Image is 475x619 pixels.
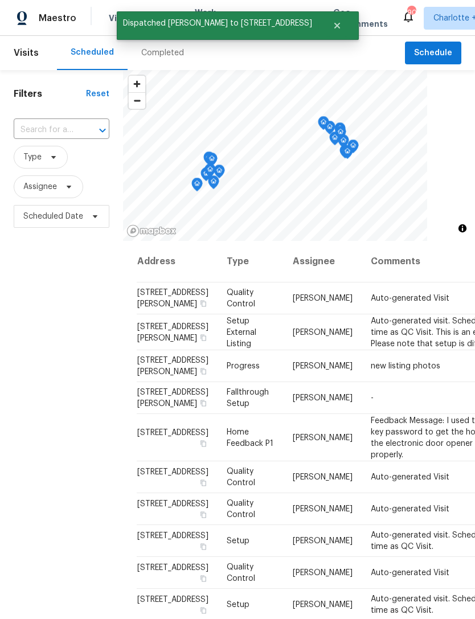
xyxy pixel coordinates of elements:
button: Open [95,122,110,138]
button: Copy Address [198,438,208,448]
span: [PERSON_NAME] [293,294,353,302]
span: [PERSON_NAME] [293,569,353,577]
span: Work Orders [195,7,224,30]
button: Schedule [405,42,461,65]
div: Scheduled [71,47,114,58]
div: Map marker [208,175,219,193]
button: Zoom out [129,92,145,109]
button: Zoom in [129,76,145,92]
span: Setup [227,537,249,545]
span: Quality Control [227,468,255,487]
button: Copy Address [198,573,208,584]
div: Map marker [206,153,218,170]
div: Map marker [329,132,341,149]
div: Map marker [204,163,216,181]
span: Home Feedback P1 [227,428,273,447]
div: Map marker [334,122,346,140]
span: [STREET_ADDRESS] [137,564,208,572]
span: [PERSON_NAME] [293,362,353,370]
span: Auto-generated Visit [371,294,449,302]
span: Auto-generated Visit [371,505,449,513]
span: [STREET_ADDRESS][PERSON_NAME] [137,289,208,308]
th: Address [137,241,218,282]
span: [STREET_ADDRESS] [137,468,208,476]
span: [PERSON_NAME] [293,537,353,545]
span: Toggle attribution [459,222,466,235]
span: [PERSON_NAME] [293,601,353,609]
span: Type [23,151,42,163]
span: Quality Control [227,563,255,583]
div: Map marker [335,126,346,144]
span: [PERSON_NAME] [293,505,353,513]
span: Setup [227,601,249,609]
div: Map marker [203,151,215,169]
span: Schedule [414,46,452,60]
span: Dispatched [PERSON_NAME] to [STREET_ADDRESS] [117,11,318,35]
span: [STREET_ADDRESS][PERSON_NAME] [137,322,208,342]
span: [STREET_ADDRESS][PERSON_NAME] [137,356,208,376]
h1: Filters [14,88,86,100]
span: Scheduled Date [23,211,83,222]
div: Map marker [339,145,351,162]
div: Map marker [191,178,203,195]
span: Auto-generated Visit [371,569,449,577]
input: Search for an address... [14,121,77,139]
div: Map marker [324,121,335,138]
span: Zoom out [129,93,145,109]
button: Copy Address [198,542,208,552]
span: [PERSON_NAME] [293,473,353,481]
span: [STREET_ADDRESS] [137,500,208,508]
span: Maestro [39,13,76,24]
div: Reset [86,88,109,100]
span: [STREET_ADDRESS] [137,428,208,436]
span: [PERSON_NAME] [293,394,353,402]
button: Close [318,14,356,37]
span: [PERSON_NAME] [293,433,353,441]
div: Map marker [342,145,353,163]
div: 90 [407,7,415,18]
span: Assignee [23,181,57,192]
span: Visits [14,40,39,65]
span: [PERSON_NAME] [293,328,353,336]
div: Map marker [203,166,214,183]
span: Quality Control [227,499,255,519]
div: Map marker [318,116,329,134]
button: Toggle attribution [456,222,469,235]
span: [STREET_ADDRESS] [137,596,208,604]
span: Auto-generated Visit [371,473,449,481]
a: Mapbox homepage [126,224,177,237]
span: [STREET_ADDRESS] [137,532,208,540]
button: Copy Address [198,605,208,616]
span: new listing photos [371,362,440,370]
canvas: Map [123,70,427,241]
span: - [371,394,374,402]
button: Copy Address [198,510,208,520]
th: Assignee [284,241,362,282]
div: Map marker [200,167,212,185]
span: Geo Assignments [333,7,388,30]
div: Map marker [214,165,225,182]
div: Map marker [347,140,359,157]
span: [STREET_ADDRESS][PERSON_NAME] [137,388,208,408]
span: Visits [109,13,132,24]
div: Completed [141,47,184,59]
button: Copy Address [198,478,208,488]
